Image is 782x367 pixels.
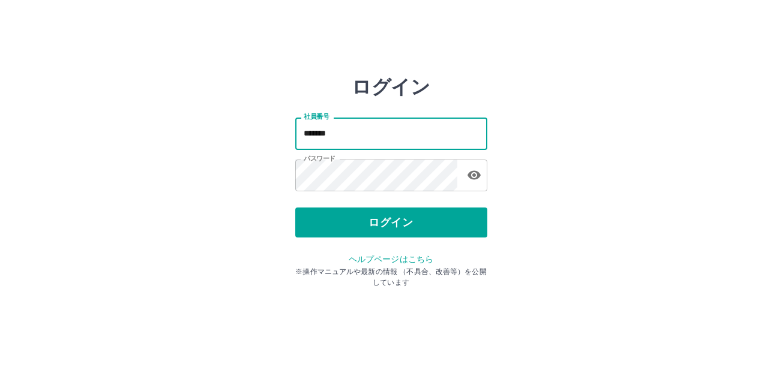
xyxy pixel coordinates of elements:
a: ヘルプページはこちら [349,254,433,264]
p: ※操作マニュアルや最新の情報 （不具合、改善等）を公開しています [295,266,487,288]
label: パスワード [304,154,335,163]
label: 社員番号 [304,112,329,121]
button: ログイン [295,207,487,237]
h2: ログイン [352,76,430,98]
